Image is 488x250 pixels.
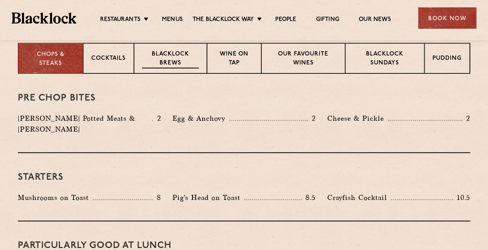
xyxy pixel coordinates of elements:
a: Gifting [316,16,339,24]
p: [PERSON_NAME] Potted Meats & [PERSON_NAME] [18,113,152,135]
p: Blacklock Brews [142,50,199,68]
p: 2 [153,113,161,123]
p: Cocktails [91,54,126,64]
p: Blacklock Sundays [353,50,416,68]
p: Pudding [432,54,462,64]
a: People [275,16,296,24]
h3: Starters [18,172,470,182]
p: 8 [153,193,161,203]
p: 2 [462,113,470,123]
p: Mushrooms on Toast [18,192,93,203]
p: Cheese & Pickle [327,113,388,124]
h3: Pre Chop Bites [18,93,470,103]
p: 10.5 [453,193,470,203]
a: The Blacklock Way [193,16,254,24]
div: Book Now [418,7,476,29]
a: Restaurants [100,16,141,24]
a: Menus [162,16,183,24]
p: Chops & Steaks [26,50,75,68]
p: Crayfish Cocktail [327,192,391,203]
p: Egg & Anchovy [172,113,229,124]
p: Pig's Head on Toast [172,192,244,203]
img: BL_Textured_Logo-footer-cropped.svg [12,12,76,23]
p: 2 [308,113,316,123]
a: Our News [359,16,391,24]
p: Our favourite wines [269,50,337,68]
p: Wine on Tap [215,50,253,68]
p: 8.5 [302,193,316,203]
